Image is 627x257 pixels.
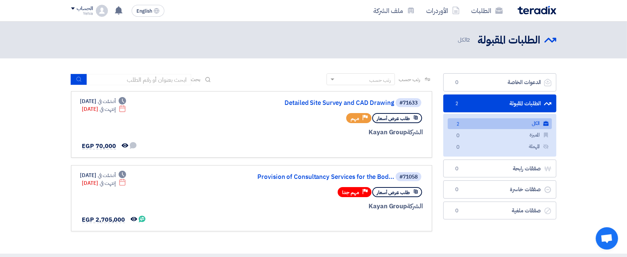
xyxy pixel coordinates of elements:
span: أنشئت في [98,171,116,179]
div: Kayan Group [244,202,423,211]
div: [DATE] [80,97,126,105]
div: Open chat [596,227,618,250]
span: الكل [458,36,472,44]
span: 0 [453,186,462,193]
h2: الطلبات المقبولة [478,33,541,48]
span: الشركة [407,202,423,211]
span: 0 [454,132,463,140]
span: أنشئت في [98,97,116,105]
div: Kayan Group [244,128,423,137]
a: صفقات رابحة0 [443,160,556,178]
a: Detailed Site Survey and CAD Drawing [245,100,394,106]
span: 0 [454,144,463,151]
span: English [136,9,152,14]
div: [DATE] [82,105,126,113]
span: طلب عرض أسعار [377,115,410,122]
div: #71058 [399,174,418,180]
span: 2 [453,100,462,107]
div: #71633 [399,100,418,106]
div: [DATE] [82,179,126,187]
div: الحساب [77,6,93,12]
a: المميزة [448,130,552,141]
span: الشركة [407,128,423,137]
img: profile_test.png [96,5,108,17]
a: المهملة [448,141,552,152]
a: الأوردرات [421,2,466,19]
div: رتب حسب [369,76,391,84]
span: إنتهت في [100,179,116,187]
span: مهم جدا [342,189,359,196]
button: English [132,5,164,17]
span: 2 [454,121,463,128]
div: Yehia [71,12,93,16]
span: بحث [191,76,201,83]
a: الطلبات [466,2,509,19]
span: 0 [453,79,462,86]
a: الطلبات المقبولة2 [443,94,556,113]
span: 0 [453,165,462,173]
a: صفقات خاسرة0 [443,180,556,199]
span: رتب حسب [399,76,420,83]
a: صفقات ملغية0 [443,202,556,220]
span: 2 [467,36,470,44]
a: الكل [448,118,552,129]
input: ابحث بعنوان أو رقم الطلب [87,74,191,85]
a: ملف الشركة [368,2,421,19]
img: Teradix logo [518,6,556,15]
span: 0 [453,207,462,215]
span: EGP 2,705,000 [82,215,125,224]
span: EGP 70,000 [82,142,116,151]
span: مهم [351,115,359,122]
a: الدعوات الخاصة0 [443,73,556,91]
div: [DATE] [80,171,126,179]
a: Provision of Consultancy Services for the Bod... [245,174,394,180]
span: إنتهت في [100,105,116,113]
span: طلب عرض أسعار [377,189,410,196]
